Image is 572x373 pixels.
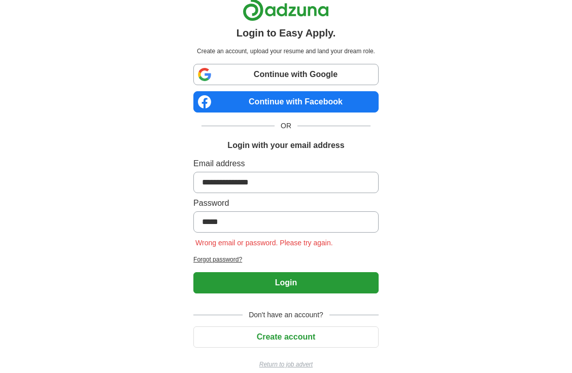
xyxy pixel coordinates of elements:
button: Login [193,272,379,293]
label: Password [193,197,379,209]
a: Return to job advert [193,360,379,369]
span: OR [275,121,297,131]
a: Continue with Facebook [193,91,379,113]
a: Create account [193,332,379,341]
span: Don't have an account? [243,310,329,320]
h1: Login to Easy Apply. [237,25,336,41]
h1: Login with your email address [227,139,344,152]
label: Email address [193,158,379,170]
span: Wrong email or password. Please try again. [193,239,335,247]
button: Create account [193,326,379,348]
a: Continue with Google [193,64,379,85]
p: Create an account, upload your resume and land your dream role. [195,47,377,56]
a: Forgot password? [193,255,379,264]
